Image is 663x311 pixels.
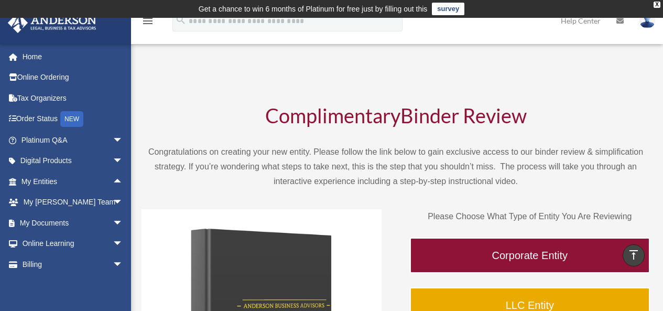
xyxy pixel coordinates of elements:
a: Online Ordering [7,67,139,88]
a: Billingarrow_drop_down [7,254,139,275]
span: arrow_drop_up [113,171,134,192]
a: Tax Organizers [7,88,139,109]
span: arrow_drop_down [113,254,134,275]
img: User Pic [639,13,655,28]
p: Please Choose What Type of Entity You Are Reviewing [410,209,650,224]
a: Platinum Q&Aarrow_drop_down [7,130,139,151]
span: arrow_drop_down [113,130,134,151]
a: survey [432,3,464,15]
i: menu [142,15,154,27]
a: My Documentsarrow_drop_down [7,212,139,233]
span: arrow_drop_down [113,212,134,234]
i: vertical_align_top [627,249,640,261]
a: vertical_align_top [623,244,645,266]
i: search [175,14,187,26]
span: arrow_drop_down [113,233,134,255]
span: Complimentary [265,103,400,127]
a: Corporate Entity [410,238,650,273]
a: My [PERSON_NAME] Teamarrow_drop_down [7,192,139,213]
a: Home [7,46,139,67]
div: Get a chance to win 6 months of Platinum for free just by filling out this [199,3,428,15]
div: NEW [60,111,83,127]
p: Congratulations on creating your new entity. Please follow the link below to gain exclusive acces... [142,145,650,189]
a: Digital Productsarrow_drop_down [7,151,139,171]
a: Online Learningarrow_drop_down [7,233,139,254]
div: close [654,2,660,8]
a: menu [142,18,154,27]
span: arrow_drop_down [113,192,134,213]
span: Binder Review [400,103,527,127]
a: Events Calendar [7,275,139,296]
img: Anderson Advisors Platinum Portal [5,13,100,33]
a: Order StatusNEW [7,109,139,130]
a: My Entitiesarrow_drop_up [7,171,139,192]
span: arrow_drop_down [113,151,134,172]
